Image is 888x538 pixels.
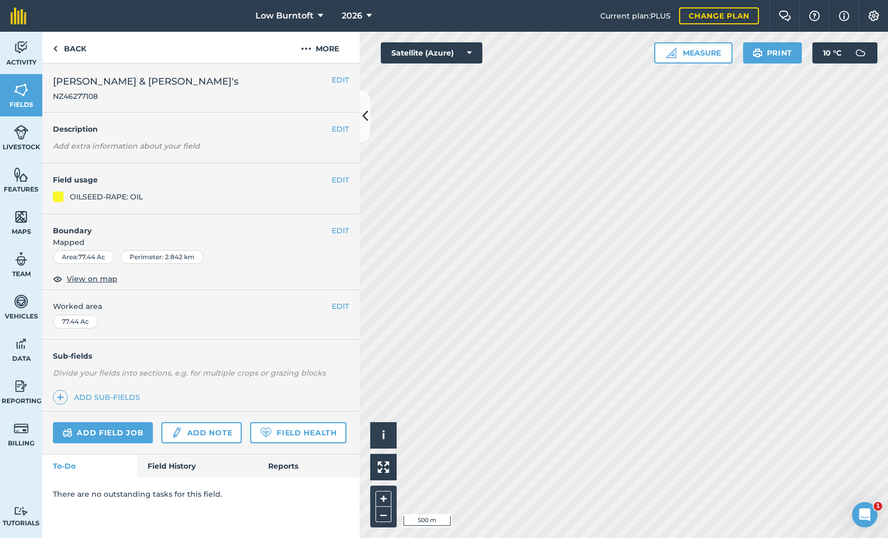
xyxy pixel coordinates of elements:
button: – [376,507,391,522]
img: svg+xml;base64,PHN2ZyB4bWxucz0iaHR0cDovL3d3dy53My5vcmcvMjAwMC9zdmciIHdpZHRoPSI1NiIgaGVpZ2h0PSI2MC... [14,167,29,183]
iframe: Intercom live chat [852,502,877,527]
button: i [370,422,397,449]
img: svg+xml;base64,PD94bWwgdmVyc2lvbj0iMS4wIiBlbmNvZGluZz0idXRmLTgiPz4KPCEtLSBHZW5lcmF0b3I6IEFkb2JlIE... [14,506,29,516]
img: Four arrows, one pointing top left, one top right, one bottom right and the last bottom left [378,461,389,473]
button: Print [743,42,802,63]
div: 77.44 Ac [53,315,98,329]
img: svg+xml;base64,PHN2ZyB4bWxucz0iaHR0cDovL3d3dy53My5vcmcvMjAwMC9zdmciIHdpZHRoPSIxNyIgaGVpZ2h0PSIxNy... [839,10,849,22]
span: 10 ° C [823,42,841,63]
img: A cog icon [867,11,880,21]
span: Worked area [53,300,349,312]
div: Area : 77.44 Ac [53,250,114,264]
span: 1 [874,502,882,510]
a: Add note [161,422,242,443]
a: Add field job [53,422,153,443]
img: svg+xml;base64,PD94bWwgdmVyc2lvbj0iMS4wIiBlbmNvZGluZz0idXRmLTgiPz4KPCEtLSBHZW5lcmF0b3I6IEFkb2JlIE... [14,378,29,394]
a: Change plan [679,7,759,24]
div: OILSEED-RAPE: OIL [70,191,143,203]
button: Measure [654,42,733,63]
img: svg+xml;base64,PD94bWwgdmVyc2lvbj0iMS4wIiBlbmNvZGluZz0idXRmLTgiPz4KPCEtLSBHZW5lcmF0b3I6IEFkb2JlIE... [14,336,29,352]
button: EDIT [332,74,349,86]
img: fieldmargin Logo [11,7,26,24]
span: Mapped [42,236,360,248]
span: NZ46277108 [53,91,239,102]
button: Satellite (Azure) [381,42,482,63]
img: svg+xml;base64,PD94bWwgdmVyc2lvbj0iMS4wIiBlbmNvZGluZz0idXRmLTgiPz4KPCEtLSBHZW5lcmF0b3I6IEFkb2JlIE... [14,421,29,436]
button: EDIT [332,174,349,186]
h4: Field usage [53,174,332,186]
img: svg+xml;base64,PHN2ZyB4bWxucz0iaHR0cDovL3d3dy53My5vcmcvMjAwMC9zdmciIHdpZHRoPSI5IiBoZWlnaHQ9IjI0Ii... [53,42,58,55]
span: [PERSON_NAME] & [PERSON_NAME]'s [53,74,239,89]
a: Back [42,32,97,63]
button: 10 °C [812,42,877,63]
span: 2026 [342,10,362,22]
h4: Boundary [42,214,332,236]
img: svg+xml;base64,PD94bWwgdmVyc2lvbj0iMS4wIiBlbmNvZGluZz0idXRmLTgiPz4KPCEtLSBHZW5lcmF0b3I6IEFkb2JlIE... [14,251,29,267]
img: Ruler icon [666,48,676,58]
img: svg+xml;base64,PHN2ZyB4bWxucz0iaHR0cDovL3d3dy53My5vcmcvMjAwMC9zdmciIHdpZHRoPSI1NiIgaGVpZ2h0PSI2MC... [14,209,29,225]
a: Field History [137,454,257,478]
img: svg+xml;base64,PHN2ZyB4bWxucz0iaHR0cDovL3d3dy53My5vcmcvMjAwMC9zdmciIHdpZHRoPSIyMCIgaGVpZ2h0PSIyNC... [301,42,312,55]
span: i [382,428,385,442]
div: Perimeter : 2.842 km [121,250,204,264]
img: svg+xml;base64,PHN2ZyB4bWxucz0iaHR0cDovL3d3dy53My5vcmcvMjAwMC9zdmciIHdpZHRoPSIxOSIgaGVpZ2h0PSIyNC... [753,47,763,59]
img: A question mark icon [808,11,821,21]
h4: Sub-fields [42,350,360,362]
p: There are no outstanding tasks for this field. [53,488,349,500]
img: svg+xml;base64,PD94bWwgdmVyc2lvbj0iMS4wIiBlbmNvZGluZz0idXRmLTgiPz4KPCEtLSBHZW5lcmF0b3I6IEFkb2JlIE... [850,42,871,63]
h4: Description [53,123,349,135]
button: EDIT [332,123,349,135]
button: + [376,491,391,507]
img: svg+xml;base64,PD94bWwgdmVyc2lvbj0iMS4wIiBlbmNvZGluZz0idXRmLTgiPz4KPCEtLSBHZW5lcmF0b3I6IEFkb2JlIE... [171,426,182,439]
button: View on map [53,272,117,285]
span: Low Burntoft [255,10,314,22]
img: svg+xml;base64,PD94bWwgdmVyc2lvbj0iMS4wIiBlbmNvZGluZz0idXRmLTgiPz4KPCEtLSBHZW5lcmF0b3I6IEFkb2JlIE... [14,294,29,309]
em: Divide your fields into sections, e.g. for multiple crops or grazing blocks [53,368,326,378]
img: Two speech bubbles overlapping with the left bubble in the forefront [779,11,791,21]
em: Add extra information about your field [53,141,200,151]
span: Current plan : PLUS [600,10,671,22]
img: svg+xml;base64,PHN2ZyB4bWxucz0iaHR0cDovL3d3dy53My5vcmcvMjAwMC9zdmciIHdpZHRoPSIxOCIgaGVpZ2h0PSIyNC... [53,272,62,285]
img: svg+xml;base64,PD94bWwgdmVyc2lvbj0iMS4wIiBlbmNvZGluZz0idXRmLTgiPz4KPCEtLSBHZW5lcmF0b3I6IEFkb2JlIE... [62,426,72,439]
a: Reports [258,454,360,478]
img: svg+xml;base64,PD94bWwgdmVyc2lvbj0iMS4wIiBlbmNvZGluZz0idXRmLTgiPz4KPCEtLSBHZW5lcmF0b3I6IEFkb2JlIE... [14,40,29,56]
button: EDIT [332,225,349,236]
a: Field Health [250,422,346,443]
button: More [280,32,360,63]
a: Add sub-fields [53,390,144,405]
button: EDIT [332,300,349,312]
img: svg+xml;base64,PHN2ZyB4bWxucz0iaHR0cDovL3d3dy53My5vcmcvMjAwMC9zdmciIHdpZHRoPSIxNCIgaGVpZ2h0PSIyNC... [57,391,64,404]
img: svg+xml;base64,PD94bWwgdmVyc2lvbj0iMS4wIiBlbmNvZGluZz0idXRmLTgiPz4KPCEtLSBHZW5lcmF0b3I6IEFkb2JlIE... [14,124,29,140]
img: svg+xml;base64,PHN2ZyB4bWxucz0iaHR0cDovL3d3dy53My5vcmcvMjAwMC9zdmciIHdpZHRoPSI1NiIgaGVpZ2h0PSI2MC... [14,82,29,98]
a: To-Do [42,454,137,478]
span: View on map [67,273,117,285]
